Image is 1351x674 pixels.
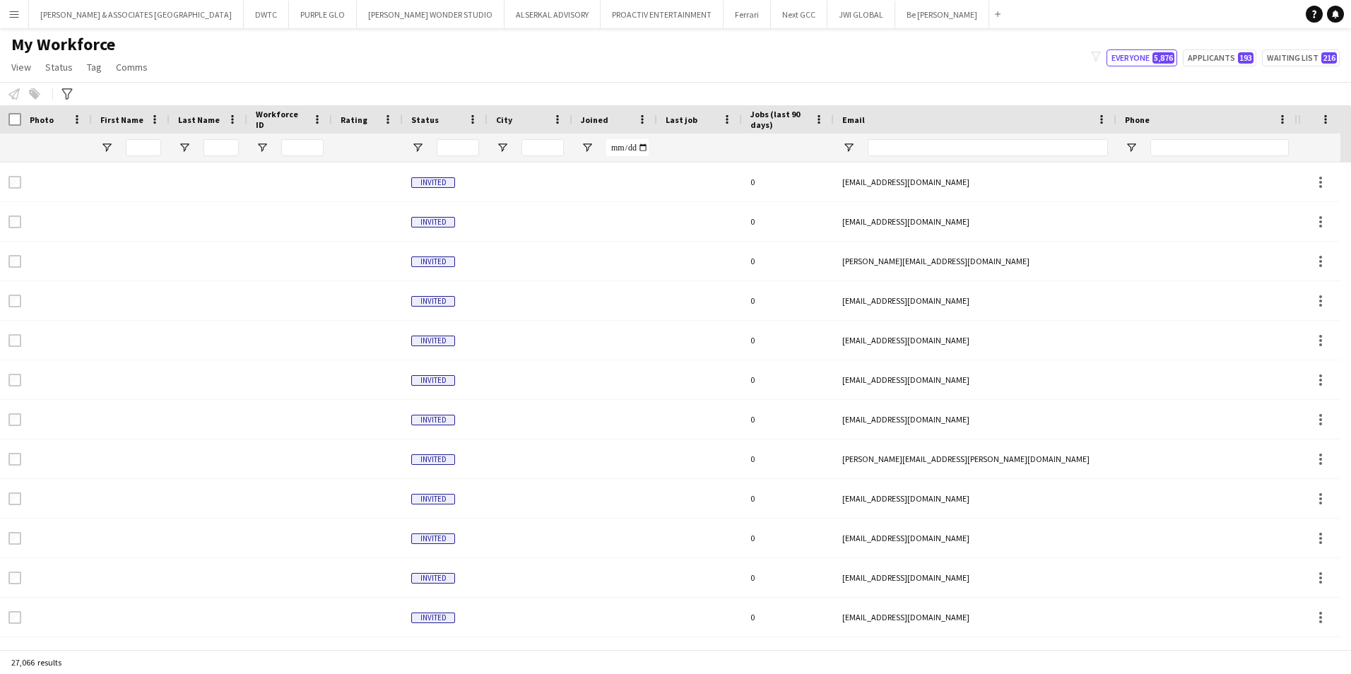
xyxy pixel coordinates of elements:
[742,281,834,320] div: 0
[581,114,608,125] span: Joined
[126,139,161,156] input: First Name Filter Input
[834,439,1116,478] div: [PERSON_NAME][EMAIL_ADDRESS][PERSON_NAME][DOMAIN_NAME]
[8,492,21,505] input: Row Selection is disabled for this row (unchecked)
[411,336,455,346] span: Invited
[411,494,455,504] span: Invited
[1183,49,1256,66] button: Applicants193
[842,141,855,154] button: Open Filter Menu
[742,439,834,478] div: 0
[411,573,455,584] span: Invited
[29,1,244,28] button: [PERSON_NAME] & ASSOCIATES [GEOGRAPHIC_DATA]
[834,519,1116,557] div: [EMAIL_ADDRESS][DOMAIN_NAME]
[834,242,1116,280] div: [PERSON_NAME][EMAIL_ADDRESS][DOMAIN_NAME]
[8,295,21,307] input: Row Selection is disabled for this row (unchecked)
[289,1,357,28] button: PURPLE GLO
[868,139,1108,156] input: Email Filter Input
[742,321,834,360] div: 0
[895,1,989,28] button: Be [PERSON_NAME]
[834,162,1116,201] div: [EMAIL_ADDRESS][DOMAIN_NAME]
[1262,49,1340,66] button: Waiting list216
[8,334,21,347] input: Row Selection is disabled for this row (unchecked)
[496,141,509,154] button: Open Filter Menu
[842,114,865,125] span: Email
[357,1,505,28] button: [PERSON_NAME] WONDER STUDIO
[834,321,1116,360] div: [EMAIL_ADDRESS][DOMAIN_NAME]
[110,58,153,76] a: Comms
[178,114,220,125] span: Last Name
[1107,49,1177,66] button: Everyone5,876
[834,558,1116,597] div: [EMAIL_ADDRESS][DOMAIN_NAME]
[100,141,113,154] button: Open Filter Menu
[834,598,1116,637] div: [EMAIL_ADDRESS][DOMAIN_NAME]
[834,400,1116,439] div: [EMAIL_ADDRESS][DOMAIN_NAME]
[8,453,21,466] input: Row Selection is disabled for this row (unchecked)
[59,85,76,102] app-action-btn: Advanced filters
[411,256,455,267] span: Invited
[8,374,21,386] input: Row Selection is disabled for this row (unchecked)
[244,1,289,28] button: DWTC
[742,479,834,518] div: 0
[742,519,834,557] div: 0
[116,61,148,73] span: Comms
[11,34,115,55] span: My Workforce
[742,360,834,399] div: 0
[6,58,37,76] a: View
[87,61,102,73] span: Tag
[411,141,424,154] button: Open Filter Menu
[834,479,1116,518] div: [EMAIL_ADDRESS][DOMAIN_NAME]
[8,215,21,228] input: Row Selection is disabled for this row (unchecked)
[834,281,1116,320] div: [EMAIL_ADDRESS][DOMAIN_NAME]
[81,58,107,76] a: Tag
[411,533,455,544] span: Invited
[256,109,307,130] span: Workforce ID
[411,613,455,623] span: Invited
[8,532,21,545] input: Row Selection is disabled for this row (unchecked)
[724,1,771,28] button: Ferrari
[411,415,455,425] span: Invited
[742,202,834,241] div: 0
[771,1,827,28] button: Next GCC
[1152,52,1174,64] span: 5,876
[742,242,834,280] div: 0
[1321,52,1337,64] span: 216
[411,296,455,307] span: Invited
[742,162,834,201] div: 0
[411,217,455,227] span: Invited
[256,141,269,154] button: Open Filter Menu
[40,58,78,76] a: Status
[8,255,21,268] input: Row Selection is disabled for this row (unchecked)
[581,141,594,154] button: Open Filter Menu
[411,375,455,386] span: Invited
[834,360,1116,399] div: [EMAIL_ADDRESS][DOMAIN_NAME]
[411,177,455,188] span: Invited
[666,114,697,125] span: Last job
[8,611,21,624] input: Row Selection is disabled for this row (unchecked)
[8,176,21,189] input: Row Selection is disabled for this row (unchecked)
[203,139,239,156] input: Last Name Filter Input
[45,61,73,73] span: Status
[601,1,724,28] button: PROACTIV ENTERTAINMENT
[11,61,31,73] span: View
[1125,114,1150,125] span: Phone
[521,139,564,156] input: City Filter Input
[1238,52,1253,64] span: 193
[742,558,834,597] div: 0
[827,1,895,28] button: JWI GLOBAL
[411,454,455,465] span: Invited
[742,598,834,637] div: 0
[750,109,808,130] span: Jobs (last 90 days)
[8,572,21,584] input: Row Selection is disabled for this row (unchecked)
[505,1,601,28] button: ALSERKAL ADVISORY
[30,114,54,125] span: Photo
[281,139,324,156] input: Workforce ID Filter Input
[1150,139,1289,156] input: Phone Filter Input
[1125,141,1138,154] button: Open Filter Menu
[341,114,367,125] span: Rating
[742,400,834,439] div: 0
[178,141,191,154] button: Open Filter Menu
[8,413,21,426] input: Row Selection is disabled for this row (unchecked)
[100,114,143,125] span: First Name
[411,114,439,125] span: Status
[834,202,1116,241] div: [EMAIL_ADDRESS][DOMAIN_NAME]
[606,139,649,156] input: Joined Filter Input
